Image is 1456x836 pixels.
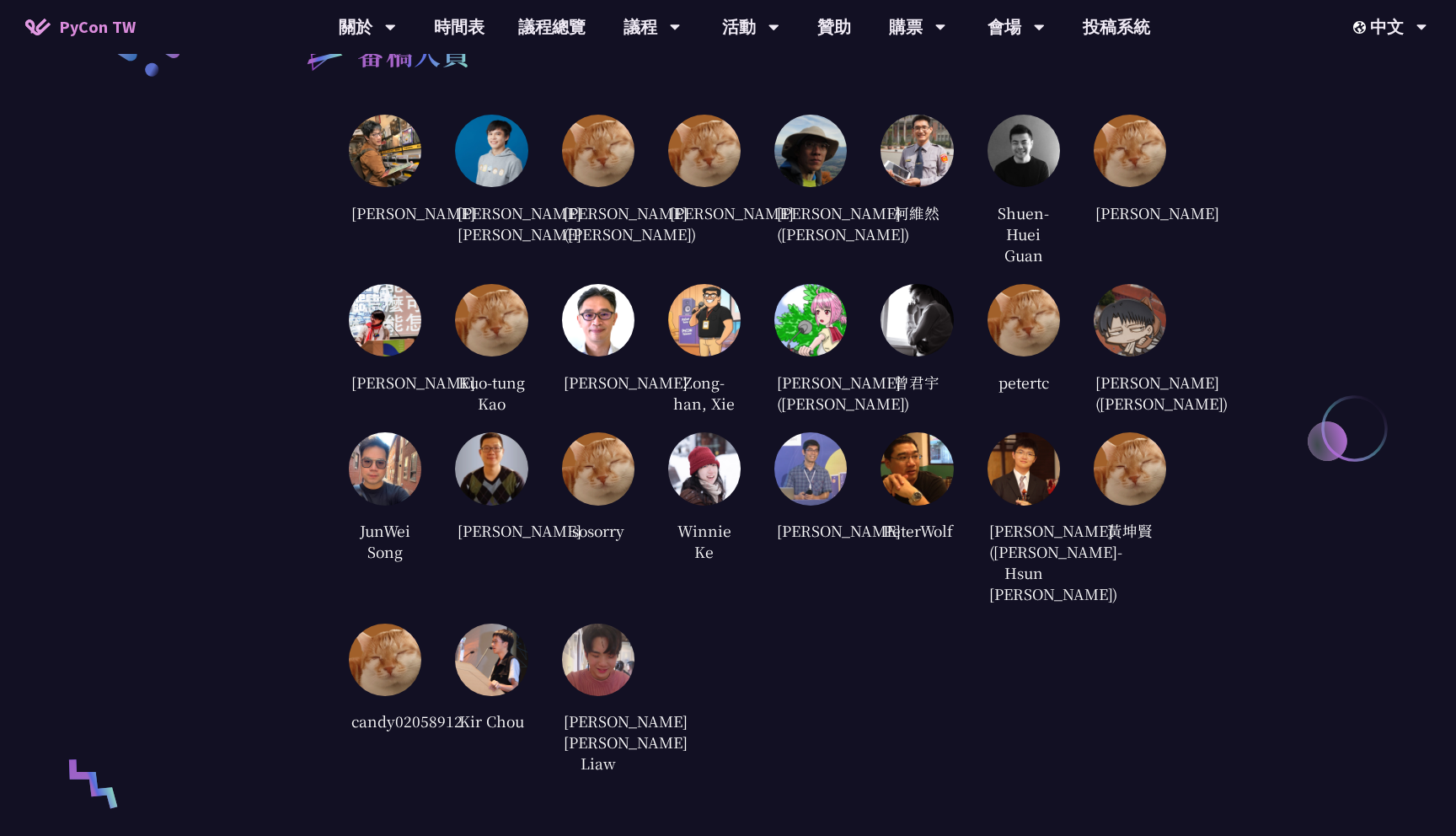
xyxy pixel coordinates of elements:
[668,115,741,187] img: default.0dba411.jpg
[668,200,741,225] div: [PERSON_NAME]
[349,115,421,187] img: 25c07452fc50a232619605b3e350791e.jpg
[881,115,953,187] img: 556a545ec8e13308227429fdb6de85d1.jpg
[8,6,153,48] a: PyCon TW
[881,369,953,394] div: 曾君宇
[988,518,1060,607] div: [PERSON_NAME]([PERSON_NAME]-Hsun [PERSON_NAME])
[668,518,741,565] div: Winnie Ke
[1094,200,1166,225] div: [PERSON_NAME]
[668,284,741,356] img: 474439d49d7dff4bbb1577ca3eb831a2.jpg
[562,369,634,394] div: [PERSON_NAME]
[774,369,847,415] div: [PERSON_NAME]([PERSON_NAME])
[1094,369,1166,415] div: [PERSON_NAME] ([PERSON_NAME])
[349,709,421,734] div: candy02058912
[562,200,634,246] div: [PERSON_NAME] ([PERSON_NAME])
[562,115,634,187] img: default.0dba411.jpg
[349,432,421,505] img: cc92e06fafd13445e6a1d6468371e89a.jpg
[668,369,741,415] div: Zong-han, Xie
[881,200,953,225] div: 柯維然
[455,709,527,734] div: Kir Chou
[562,284,634,356] img: d0223f4f332c07bbc4eacc3daa0b50af.jpg
[988,284,1060,356] img: default.0dba411.jpg
[562,709,634,776] div: [PERSON_NAME][PERSON_NAME] Liaw
[774,432,847,505] img: ca361b68c0e016b2f2016b0cb8f298d8.jpg
[1094,284,1166,356] img: 16744c180418750eaf2695dae6de9abb.jpg
[25,19,51,35] img: Home icon of PyCon TW 2025
[455,432,527,505] img: 2fb25c4dbcc2424702df8acae420c189.jpg
[349,284,421,356] img: 0ef73766d8c3fcb0619c82119e72b9bb.jpg
[562,432,634,505] img: default.0dba411.jpg
[774,284,847,356] img: 761e049ec1edd5d40c9073b5ed8731ef.jpg
[59,14,136,40] span: PyCon TW
[455,284,527,356] img: default.0dba411.jpg
[349,369,421,394] div: [PERSON_NAME]
[774,115,847,187] img: 33cae1ec12c9fa3a44a108271202f9f1.jpg
[988,369,1060,394] div: petertc
[774,200,847,246] div: [PERSON_NAME] ([PERSON_NAME])
[455,115,527,187] img: eb8f9b31a5f40fbc9a4405809e126c3f.jpg
[988,200,1060,267] div: Shuen-Huei Guan
[455,518,527,544] div: [PERSON_NAME]
[349,200,421,225] div: [PERSON_NAME]
[1353,21,1370,34] img: Locale Icon
[881,432,953,505] img: fc8a005fc59e37cdaca7cf5c044539c8.jpg
[562,518,634,544] div: sosorry
[455,200,527,246] div: [PERSON_NAME] [PERSON_NAME]
[1094,432,1166,505] img: default.0dba411.jpg
[455,624,527,696] img: 1422dbae1f7d1b7c846d16e7791cd687.jpg
[1094,518,1166,544] div: 黃坤賢
[349,624,421,696] img: default.0dba411.jpg
[988,115,1060,187] img: 5b816cddee2d20b507d57779bce7e155.jpg
[455,369,527,415] div: Kuo-tung Kao
[881,518,953,544] div: PeterWolf
[774,518,847,544] div: [PERSON_NAME]
[881,284,953,356] img: 82d23fd0d510ffd9e682b2efc95fb9e0.jpg
[1094,115,1166,187] img: default.0dba411.jpg
[349,518,421,565] div: JunWei Song
[562,624,634,696] img: c22c2e10e811a593462dda8c54eb193e.jpg
[988,432,1060,505] img: a9d086477deb5ee7d1da43ccc7d68f28.jpg
[668,432,741,505] img: 666459b874776088829a0fab84ecbfc6.jpg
